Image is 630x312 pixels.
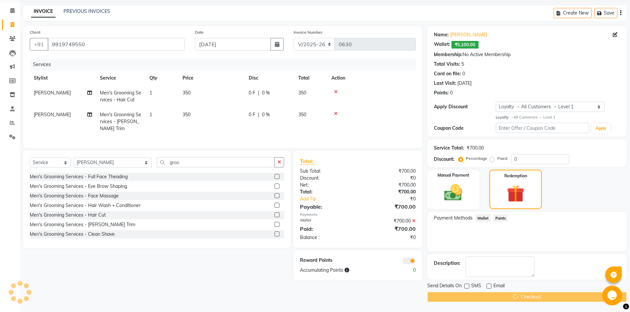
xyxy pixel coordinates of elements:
div: ₹700.00 [358,218,421,225]
div: ₹700.00 [358,225,421,233]
th: Disc [245,71,294,86]
div: ₹0 [368,195,421,202]
span: 350 [298,90,306,96]
th: Action [327,71,416,86]
div: ₹700.00 [358,189,421,195]
div: Reward Points [295,257,358,264]
span: Total [300,158,315,165]
div: Apply Discount [434,103,496,110]
span: Men's Grooming Services - Hair Cut [100,90,141,103]
a: PREVIOUS INVOICES [63,8,110,14]
span: Men's Grooming Services - [PERSON_NAME] Trim [100,112,141,131]
button: Apply [592,123,610,133]
label: Fixed [497,156,507,161]
label: Percentage [466,156,487,161]
div: Wallet: [434,41,450,49]
th: Price [179,71,245,86]
span: ₹5,100.00 [451,41,479,49]
span: Payment Methods [434,215,473,222]
div: Sub Total: [295,168,358,175]
span: 1 [149,112,152,118]
div: Service Total: [434,145,464,152]
div: ₹0 [358,175,421,182]
div: 0 [389,267,421,274]
label: Redemption [504,173,527,179]
a: Add Tip [295,195,368,202]
span: | [258,111,259,118]
th: Stylist [30,71,96,86]
button: Save [594,8,617,18]
div: Payable: [295,203,358,211]
span: Wallet [475,214,491,222]
div: Description: [434,260,460,267]
div: Total: [295,189,358,195]
div: Men's Grooming Services - [PERSON_NAME] Trim [30,221,135,228]
span: 350 [183,90,190,96]
div: Payments [300,212,415,218]
span: 0 F [249,89,255,96]
div: ₹700.00 [358,168,421,175]
label: Manual Payment [438,172,469,178]
div: Men's Grooming Services - Full Face Theading [30,173,128,180]
a: INVOICE [31,6,56,17]
div: [DATE] [457,80,472,87]
span: 0 % [262,89,270,96]
span: Send Details On [427,282,462,291]
button: +91 [30,38,48,51]
div: Men's Grooming Services - Eye Brow Shaping [30,183,127,190]
div: Points: [434,89,449,96]
input: Search by Name/Mobile/Email/Code [48,38,185,51]
iframe: chat widget [602,286,623,305]
div: Wallet [295,218,358,225]
div: ₹700.00 [467,145,484,152]
div: Discount: [295,175,358,182]
span: SMS [471,282,481,291]
div: Coupon Code [434,125,496,132]
div: Last Visit: [434,80,456,87]
span: 0 F [249,111,255,118]
th: Total [294,71,327,86]
span: 350 [183,112,190,118]
a: [PERSON_NAME] [450,31,487,38]
span: Points [493,214,508,222]
div: Discount: [434,156,454,163]
div: Name: [434,31,449,38]
th: Qty [146,71,179,86]
label: Invoice Number [294,29,322,35]
div: ₹700.00 [358,203,421,211]
div: 5 [461,61,464,68]
div: Balance : [295,234,358,241]
div: Men's Grooming Services - Face Massage [30,192,119,199]
div: ₹0 [358,234,421,241]
div: Card on file: [434,70,461,77]
div: 0 [462,70,465,77]
strong: Loyalty → [496,115,513,120]
span: 1 [149,90,152,96]
span: Email [493,282,505,291]
div: Services [30,58,421,71]
div: All Customers → Level 1 [496,115,620,120]
span: 350 [298,112,306,118]
input: Search or Scan [157,157,275,167]
label: Date [195,29,204,35]
div: 0 [450,89,453,96]
label: Client [30,29,40,35]
div: Net: [295,182,358,189]
div: Men's Grooming Services - Hair Wash + Conditioner [30,202,141,209]
img: _cash.svg [439,182,468,203]
div: Membership: [434,51,463,58]
div: Paid: [295,225,358,233]
img: _gift.svg [501,183,530,205]
input: Enter Offer / Coupon Code [496,123,589,133]
div: ₹700.00 [358,182,421,189]
span: [PERSON_NAME] [34,90,71,96]
div: No Active Membership [434,51,620,58]
div: Total Visits: [434,61,460,68]
button: Create New [554,8,592,18]
div: Men's Grooming Services - Hair Cut [30,212,106,219]
span: [PERSON_NAME] [34,112,71,118]
span: | [258,89,259,96]
th: Service [96,71,146,86]
div: Accumulating Points [295,267,389,274]
div: Men's Grooming Services - Clean Shave [30,231,115,238]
